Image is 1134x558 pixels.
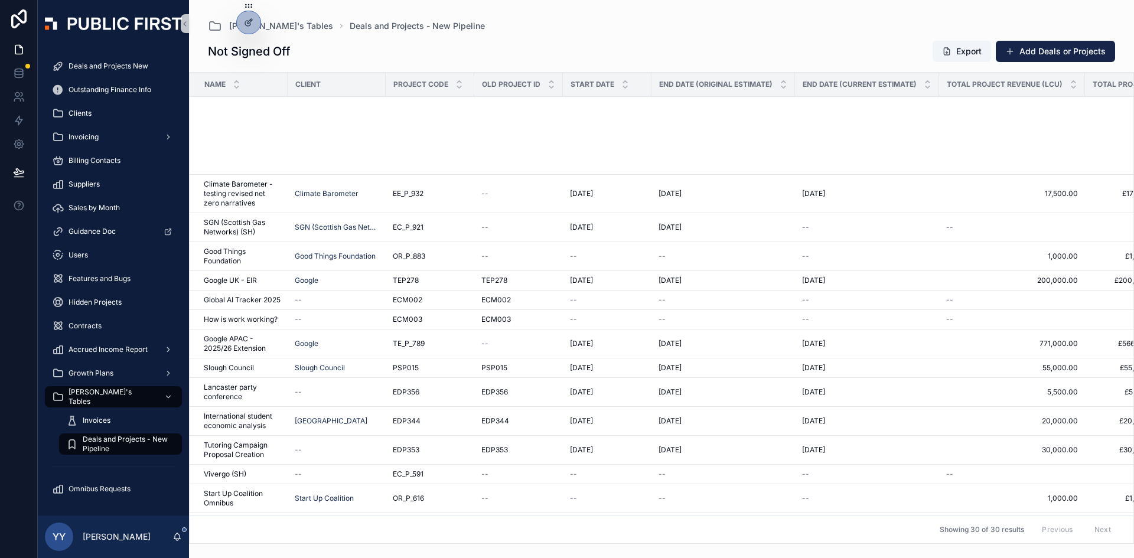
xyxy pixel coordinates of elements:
[659,223,788,232] a: [DATE]
[481,315,511,324] span: ECM003
[204,180,281,208] a: Climate Barometer - testing revised net zero narratives
[59,433,182,455] a: Deals and Projects - New Pipeline
[53,530,66,544] span: YY
[295,189,359,198] span: Climate Barometer
[946,416,1078,426] a: 20,000.00
[570,387,593,397] span: [DATE]
[802,223,932,232] a: --
[659,339,788,348] a: [DATE]
[204,440,281,459] span: Tutoring Campaign Proposal Creation
[946,469,1078,479] a: --
[571,80,614,89] span: Start Date
[69,387,155,406] span: [PERSON_NAME]'s Tables
[295,339,379,348] a: Google
[208,43,291,60] h1: Not Signed Off
[482,80,540,89] span: Old Project ID
[802,315,809,324] span: --
[204,247,281,266] a: Good Things Foundation
[481,445,556,455] a: EDP353
[659,189,788,198] a: [DATE]
[204,383,281,402] a: Lancaster party conference
[393,295,422,305] span: ECM002
[204,363,254,373] span: Slough Council
[204,315,278,324] span: How is work working?
[204,295,281,305] a: Global AI Tracker 2025
[295,295,379,305] a: --
[659,387,682,397] span: [DATE]
[659,189,682,198] span: [DATE]
[208,19,333,33] a: [PERSON_NAME]'s Tables
[229,20,333,32] span: [PERSON_NAME]'s Tables
[83,531,151,543] p: [PERSON_NAME]
[659,363,682,373] span: [DATE]
[393,276,419,285] span: TEP278
[570,295,577,305] span: --
[802,469,932,479] a: --
[295,494,354,503] a: Start Up Coalition
[45,244,182,266] a: Users
[45,478,182,500] a: Omnibus Requests
[481,189,488,198] span: --
[570,252,644,261] a: --
[570,339,593,348] span: [DATE]
[659,223,682,232] span: [DATE]
[946,494,1078,503] a: 1,000.00
[940,525,1024,534] span: Showing 30 of 30 results
[393,339,425,348] span: TE_P_789
[295,416,367,426] a: [GEOGRAPHIC_DATA]
[802,189,825,198] span: [DATE]
[393,252,467,261] a: OR_P_883
[946,315,953,324] span: --
[204,80,226,89] span: Name
[295,387,302,397] span: --
[295,494,379,503] a: Start Up Coalition
[45,197,182,218] a: Sales by Month
[69,274,131,283] span: Features and Bugs
[659,445,682,455] span: [DATE]
[295,223,379,232] span: SGN (Scottish Gas Networks)
[59,410,182,431] a: Invoices
[393,469,423,479] span: EC_P_591
[802,469,809,479] span: --
[204,412,281,430] span: International student economic analysis
[204,489,281,508] a: Start Up Coalition Omnibus
[393,80,448,89] span: Project Code
[802,387,825,397] span: [DATE]
[45,386,182,407] a: [PERSON_NAME]'s Tables
[946,223,953,232] span: --
[295,315,302,324] span: --
[393,252,425,261] span: OR_P_883
[393,416,421,426] span: EDP344
[659,469,788,479] a: --
[295,252,379,261] a: Good Things Foundation
[570,295,644,305] a: --
[481,295,556,305] a: ECM002
[204,315,281,324] a: How is work working?
[946,339,1078,348] a: 771,000.00
[204,334,281,353] a: Google APAC - 2025/26 Extension
[295,363,345,373] a: Slough Council
[947,80,1063,89] span: Total Project Revenue (LCU)
[659,445,788,455] a: [DATE]
[69,321,102,331] span: Contracts
[204,469,281,479] a: Vivergo (SH)
[393,363,467,373] a: PSP015
[481,363,556,373] a: PSP015
[996,41,1115,62] a: Add Deals or Projects
[481,223,488,232] span: --
[69,484,131,494] span: Omnibus Requests
[803,80,917,89] span: End Date (Current Estimate)
[69,345,148,354] span: Accrued Income Report
[946,276,1078,285] span: 200,000.00
[45,174,182,195] a: Suppliers
[946,363,1078,373] a: 55,000.00
[946,469,953,479] span: --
